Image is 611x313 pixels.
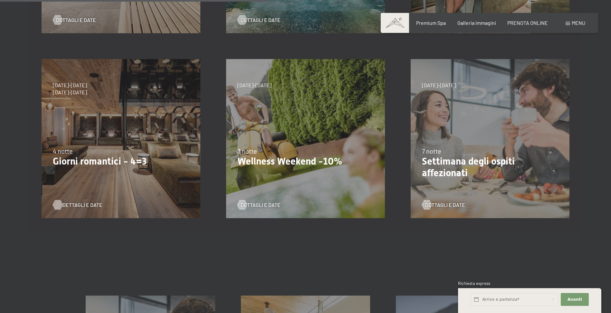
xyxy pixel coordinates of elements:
a: Galleria immagini [457,20,496,26]
span: Dettagli e Date [241,16,281,24]
span: [DATE]-[DATE] [53,82,87,89]
p: Giorni romantici - 4=3 [53,156,189,167]
span: Dettagli e Date [62,201,102,208]
span: 4 notte [53,147,73,155]
a: Dettagli e Date [422,201,465,208]
span: Menu [572,20,585,26]
a: Dettagli e Date [237,16,281,24]
span: [DATE]-[DATE] [237,82,272,89]
a: PRENOTA ONLINE [507,20,548,26]
span: Richiesta express [458,281,490,286]
button: Avanti [561,293,588,306]
p: Settimana degli ospiti affezionati [422,156,558,179]
a: Dettagli e Date [53,16,96,24]
span: Dettagli e Date [425,201,465,208]
span: [DATE]-[DATE] [53,89,87,96]
a: Dettagli e Date [53,201,96,208]
span: Avanti [568,297,582,302]
a: Premium Spa [416,20,446,26]
span: 3 notte [237,147,257,155]
span: Dettagli e Date [241,201,281,208]
span: [DATE]-[DATE] [422,82,456,89]
a: Dettagli e Date [237,201,281,208]
p: Wellness Weekend -10% [237,156,374,167]
span: Dettagli e Date [56,16,96,24]
span: 7 notte [422,147,441,155]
